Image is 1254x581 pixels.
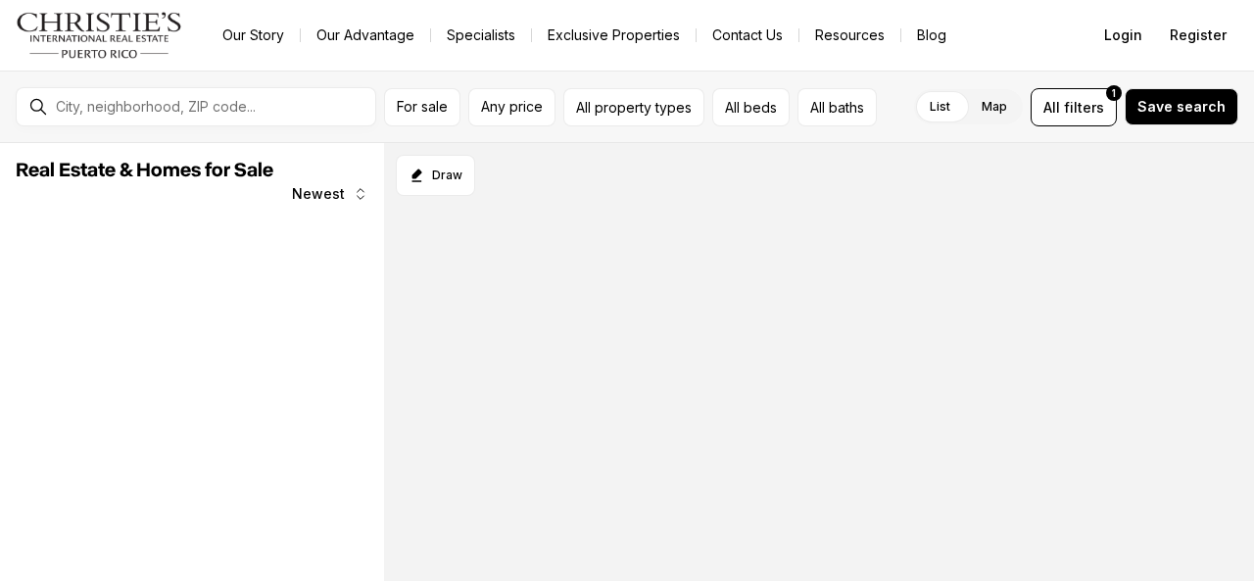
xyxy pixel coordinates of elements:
[280,174,380,214] button: Newest
[563,88,704,126] button: All property types
[396,155,475,196] button: Start drawing
[1170,27,1227,43] span: Register
[384,88,460,126] button: For sale
[532,22,696,49] a: Exclusive Properties
[797,88,877,126] button: All baths
[1092,16,1154,55] button: Login
[712,88,790,126] button: All beds
[16,12,183,59] img: logo
[914,89,966,124] label: List
[292,186,345,202] span: Newest
[1112,85,1116,101] span: 1
[431,22,531,49] a: Specialists
[397,99,448,115] span: For sale
[468,88,555,126] button: Any price
[481,99,543,115] span: Any price
[799,22,900,49] a: Resources
[1104,27,1142,43] span: Login
[1043,97,1060,118] span: All
[1125,88,1238,125] button: Save search
[301,22,430,49] a: Our Advantage
[207,22,300,49] a: Our Story
[1064,97,1104,118] span: filters
[1031,88,1117,126] button: Allfilters1
[16,161,273,180] span: Real Estate & Homes for Sale
[966,89,1023,124] label: Map
[1137,99,1226,115] span: Save search
[697,22,798,49] button: Contact Us
[901,22,962,49] a: Blog
[1158,16,1238,55] button: Register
